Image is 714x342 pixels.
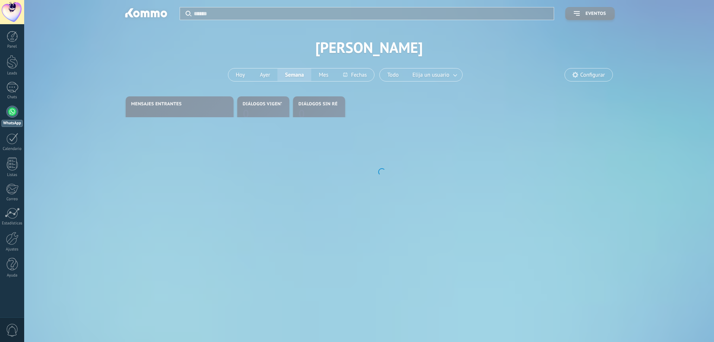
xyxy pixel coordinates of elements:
[1,71,23,76] div: Leads
[1,197,23,202] div: Correo
[1,173,23,178] div: Listas
[1,120,23,127] div: WhatsApp
[1,147,23,151] div: Calendario
[1,95,23,100] div: Chats
[1,221,23,226] div: Estadísticas
[1,247,23,252] div: Ajustes
[1,44,23,49] div: Panel
[1,273,23,278] div: Ayuda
